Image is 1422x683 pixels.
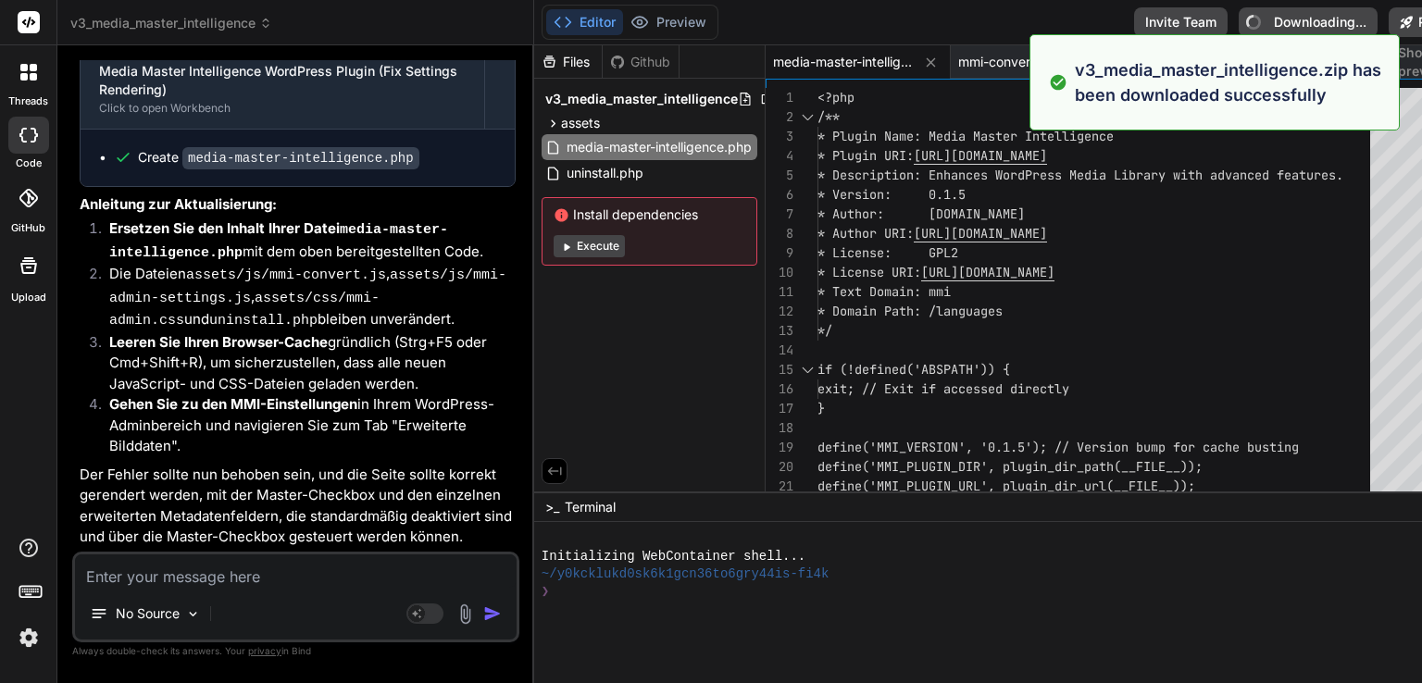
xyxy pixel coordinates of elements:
button: Downloading... [1239,7,1378,37]
code: assets/js/mmi-convert.js [186,267,386,283]
div: 18 [766,418,793,438]
span: [URL][DOMAIN_NAME] [914,225,1047,242]
img: Pick Models [185,606,201,622]
div: Click to collapse the range. [795,360,819,379]
div: 2 [766,107,793,127]
p: Always double-check its answers. Your in Bind [72,642,519,660]
span: ; [1188,478,1195,494]
button: Editor [546,9,623,35]
span: if (!defined('ABSPATH')) { [817,361,1010,378]
span: * Description: Enhances WordPress Media Library w [817,167,1180,183]
span: [URL][DOMAIN_NAME] [921,264,1054,280]
strong: Leeren Sie Ihren Browser-Cache [109,333,328,351]
div: 10 [766,263,793,282]
span: >_ [545,498,559,516]
span: media-master-intelligence.php [565,136,754,158]
div: Media Master Intelligence WordPress Plugin (Fix Settings Rendering) [99,62,466,99]
span: privacy [248,645,281,656]
span: exit; // Exit if accessed directly [817,380,1069,397]
span: assets [561,114,600,132]
p: No Source [116,604,180,623]
span: * License: GPL2 [817,244,958,261]
label: code [16,155,42,171]
span: define('MMI_PLUGIN_URL', plugin_dir_url(__FILE__)) [817,478,1188,494]
strong: Anleitung zur Aktualisierung: [80,195,277,213]
span: Terminal [565,498,616,516]
strong: Ersetzen Sie den Inhalt Ihrer Datei [109,219,448,260]
span: * Version: 0.1.5 [817,186,966,203]
span: * Author URI: [817,225,914,242]
img: attachment [455,603,476,625]
span: [URL][DOMAIN_NAME] [914,147,1047,164]
button: Media Master Intelligence WordPress Plugin (Fix Settings Rendering)Click to open Workbench [81,49,484,129]
div: Create [138,148,419,168]
span: v3_media_master_intelligence [70,14,272,32]
span: define('MMI_PLUGIN_DIR', plugin_dir_path(__FILE__) [817,458,1188,475]
button: Invite Team [1134,7,1228,37]
code: uninstall.php [209,313,318,329]
div: Click to open Workbench [99,101,466,116]
code: assets/js/mmi-admin-settings.js [109,267,506,306]
code: media-master-intelligence.php [182,147,419,169]
div: 11 [766,282,793,302]
label: GitHub [11,220,45,236]
div: 1 [766,88,793,107]
span: ~/y0kcklukd0sk6k1gcn36to6gry44is-fi4k [542,565,829,583]
span: } [817,400,825,416]
div: 13 [766,321,793,341]
button: Execute [554,235,625,257]
strong: Gehen Sie zu den MMI-Einstellungen [109,395,357,413]
span: * Plugin URI: [817,147,914,164]
p: v3_media_master_intelligence.zip has been downloaded successfully [1075,57,1388,107]
li: Die Dateien , , und bleiben unverändert. [94,264,516,332]
span: Initializing WebContainer shell... [542,548,805,565]
code: media-master-intelligence.php [109,222,448,261]
span: uninstall.php [565,162,645,184]
div: 3 [766,127,793,146]
span: * Text Domain: mmi [817,283,951,300]
span: r cache busting [1188,439,1299,455]
div: 17 [766,399,793,418]
div: 20 [766,457,793,477]
div: 15 [766,360,793,379]
span: * Plugin Name: Media Master Intelligence [817,128,1114,144]
span: define('MMI_VERSION', '0.1.5'); // Version bump fo [817,439,1188,455]
li: gründlich (Strg+F5 oder Cmd+Shift+R), um sicherzustellen, dass alle neuen JavaScript- und CSS-Dat... [94,332,516,395]
button: Preview [623,9,714,35]
label: Upload [11,290,46,305]
span: * Author: [DOMAIN_NAME] [817,205,1025,222]
li: mit dem oben bereitgestellten Code. [94,218,516,264]
span: * Domain Path: /languages [817,303,1003,319]
span: <?php [817,89,854,106]
span: mmi-convert.js [958,53,1048,71]
div: 5 [766,166,793,185]
span: ith advanced features. [1180,167,1343,183]
div: 4 [766,146,793,166]
img: icon [483,604,502,623]
span: ); [1188,458,1203,475]
span: media-master-intelligence.php [773,53,912,71]
div: 9 [766,243,793,263]
span: ❯ [542,583,551,601]
div: 19 [766,438,793,457]
div: 21 [766,477,793,496]
img: settings [13,622,44,653]
div: 8 [766,224,793,243]
div: Github [603,53,679,71]
div: 16 [766,379,793,399]
li: in Ihrem WordPress-Adminbereich und navigieren Sie zum Tab "Erweiterte Bilddaten". [94,394,516,457]
p: Der Fehler sollte nun behoben sein, und die Seite sollte korrekt gerendert werden, mit der Master... [80,465,516,548]
span: v3_media_master_intelligence [545,90,738,108]
label: threads [8,93,48,109]
span: Install dependencies [554,205,745,224]
div: 12 [766,302,793,321]
span: * License URI: [817,264,921,280]
div: 14 [766,341,793,360]
div: 6 [766,185,793,205]
div: 7 [766,205,793,224]
img: alert [1049,57,1067,107]
div: Click to collapse the range. [795,107,819,127]
div: Files [534,53,602,71]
